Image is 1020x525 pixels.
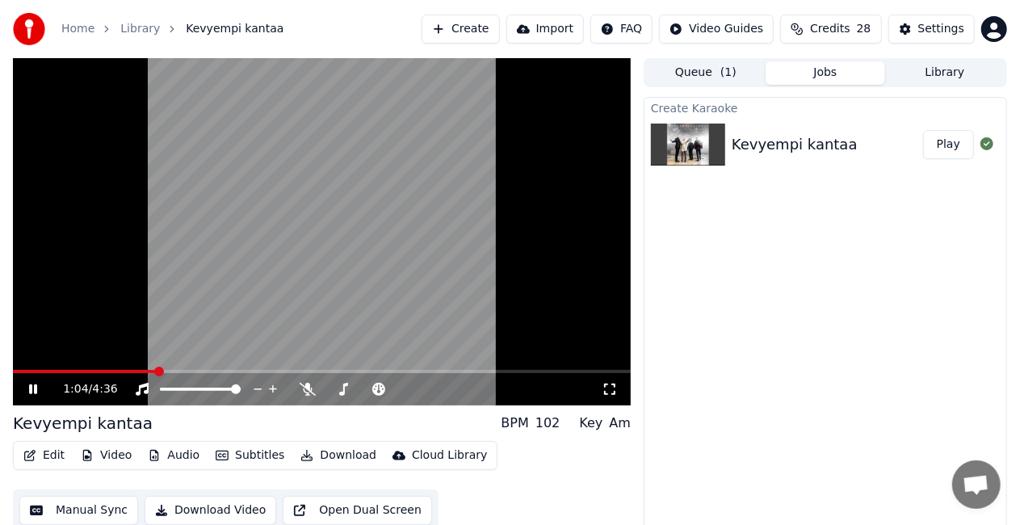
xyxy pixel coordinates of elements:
button: Subtitles [209,444,291,467]
div: BPM [501,414,528,433]
button: Jobs [766,61,885,85]
div: Avoin keskustelu [952,460,1001,509]
nav: breadcrumb [61,21,283,37]
img: youka [13,13,45,45]
button: Play [923,130,974,159]
button: Settings [888,15,975,44]
button: Edit [17,444,71,467]
div: 102 [535,414,560,433]
div: Am [609,414,631,433]
span: 28 [857,21,871,37]
div: Kevyempi kantaa [13,412,153,435]
span: Credits [810,21,850,37]
div: Cloud Library [412,447,487,464]
button: Download [294,444,383,467]
button: FAQ [590,15,653,44]
button: Import [506,15,584,44]
button: Create [422,15,500,44]
button: Download Video [145,496,276,525]
button: Manual Sync [19,496,138,525]
div: Create Karaoke [644,98,1006,117]
span: 4:36 [92,381,117,397]
span: Kevyempi kantaa [186,21,283,37]
button: Open Dual Screen [283,496,432,525]
button: Credits28 [780,15,881,44]
span: 1:04 [63,381,88,397]
div: Key [579,414,602,433]
div: Kevyempi kantaa [732,133,858,156]
a: Home [61,21,94,37]
button: Video Guides [659,15,774,44]
button: Library [885,61,1005,85]
button: Video [74,444,138,467]
button: Audio [141,444,206,467]
span: ( 1 ) [720,65,737,81]
div: / [63,381,102,397]
a: Library [120,21,160,37]
div: Settings [918,21,964,37]
button: Queue [646,61,766,85]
